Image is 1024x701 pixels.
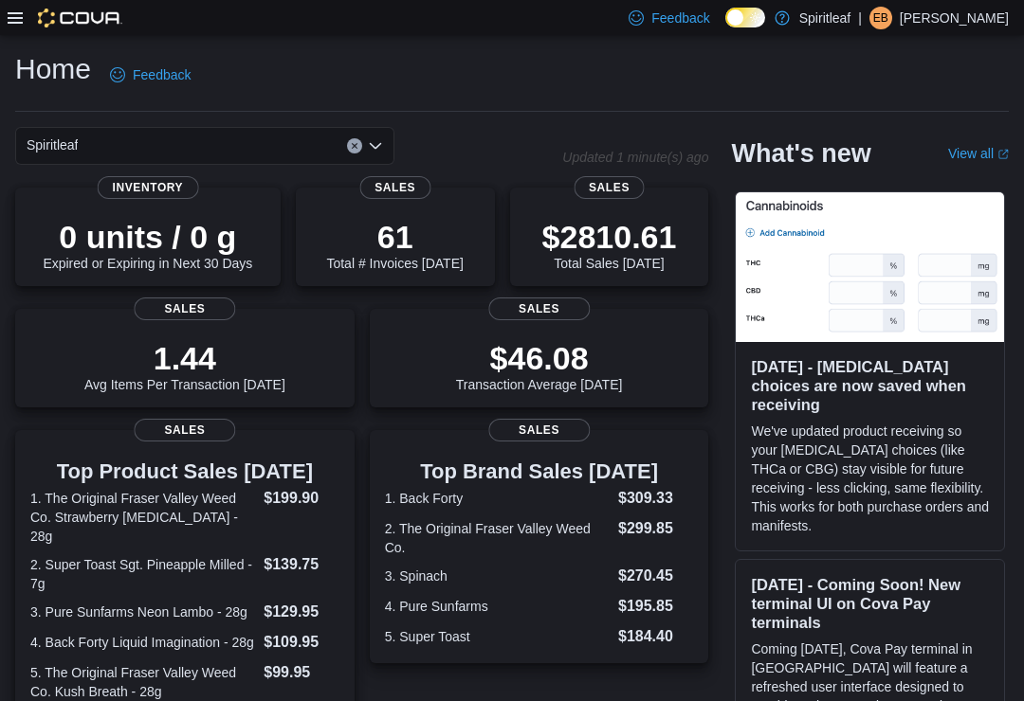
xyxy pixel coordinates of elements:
p: Spiritleaf [799,7,850,29]
span: Sales [488,297,590,320]
p: 1.44 [84,339,285,377]
dt: 5. The Original Fraser Valley Weed Co. Kush Breath - 28g [30,663,256,701]
p: We've updated product receiving so your [MEDICAL_DATA] choices (like THCa or CBG) stay visible fo... [751,422,989,535]
dt: 4. Pure Sunfarms [385,597,611,616]
p: 0 units / 0 g [43,218,252,256]
h1: Home [15,50,91,88]
span: Sales [134,297,235,320]
span: Sales [359,176,430,199]
dt: 2. The Original Fraser Valley Weed Co. [385,519,611,557]
p: $46.08 [456,339,623,377]
span: Spiritleaf [27,134,78,156]
button: Open list of options [368,138,383,153]
span: Inventory [98,176,199,199]
div: Total Sales [DATE] [542,218,677,271]
span: Sales [134,419,235,441]
div: Avg Items Per Transaction [DATE] [84,339,285,392]
span: Feedback [651,9,709,27]
span: Dark Mode [725,27,726,28]
p: | [858,7,862,29]
p: [PERSON_NAME] [900,7,1009,29]
img: Cova [38,9,122,27]
dt: 5. Super Toast [385,627,611,646]
dt: 1. Back Forty [385,489,611,508]
h2: What's new [731,138,870,169]
h3: [DATE] - Coming Soon! New terminal UI on Cova Pay terminals [751,575,989,632]
dd: $299.85 [618,517,693,540]
div: Expired or Expiring in Next 30 Days [43,218,252,271]
dd: $99.95 [264,661,338,684]
dt: 3. Spinach [385,566,611,585]
div: Total # Invoices [DATE] [326,218,463,271]
h3: Top Brand Sales [DATE] [385,460,694,483]
p: Updated 1 minute(s) ago [562,150,708,165]
dd: $184.40 [618,625,693,648]
dd: $139.75 [264,553,338,576]
span: Sales [488,419,590,441]
a: Feedback [102,56,198,94]
dt: 3. Pure Sunfarms Neon Lambo - 28g [30,602,256,621]
a: View allExternal link [948,146,1009,161]
p: 61 [326,218,463,256]
dd: $309.33 [618,487,693,510]
span: EB [873,7,888,29]
dd: $195.85 [618,595,693,618]
div: Emily B [869,7,892,29]
svg: External link [997,149,1009,160]
h3: Top Product Sales [DATE] [30,460,339,483]
dt: 4. Back Forty Liquid Imagination - 28g [30,633,256,652]
dd: $109.95 [264,631,338,654]
button: Clear input [347,138,362,153]
h3: [DATE] - [MEDICAL_DATA] choices are now saved when receiving [751,357,989,414]
span: Feedback [133,65,191,84]
dt: 1. The Original Fraser Valley Weed Co. Strawberry [MEDICAL_DATA] - 28g [30,489,256,546]
div: Transaction Average [DATE] [456,339,623,392]
dd: $129.95 [264,601,338,623]
dt: 2. Super Toast Sgt. Pineapple Milled - 7g [30,555,256,593]
dd: $270.45 [618,565,693,587]
span: Sales [574,176,645,199]
input: Dark Mode [725,8,765,27]
dd: $199.90 [264,487,338,510]
p: $2810.61 [542,218,677,256]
